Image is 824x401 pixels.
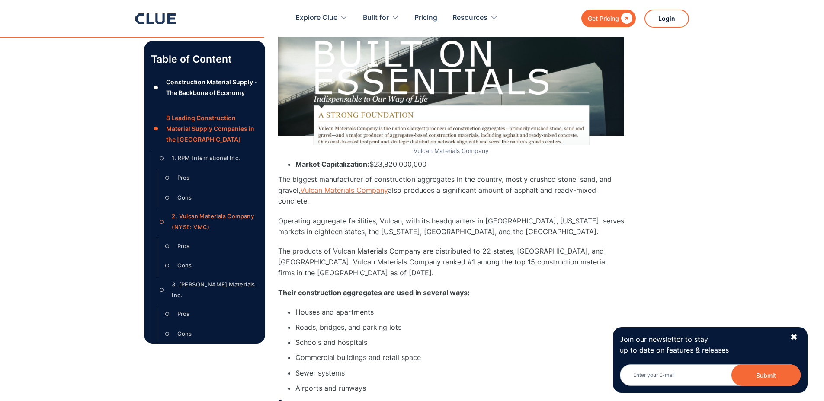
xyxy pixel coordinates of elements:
div: 8 Leading Construction Material Supply Companies in the [GEOGRAPHIC_DATA] [166,112,258,145]
div: ○ [162,328,173,341]
div: Get Pricing [588,13,619,24]
a: ○Pros [162,239,258,252]
p: The biggest manufacturer of construction aggregates in the country, mostly crushed stone, sand, a... [278,174,624,207]
div: ○ [162,172,173,185]
div: Cons [177,192,192,203]
input: Enter your E-mail [620,364,801,386]
li: Schools and hospitals [295,337,624,348]
div: 2. Vulcan Materials Company (NYSE: VMC) [172,211,258,232]
strong: Market Capitalization: [295,160,369,169]
div: Cons [177,260,192,271]
div: ○ [157,283,167,296]
a: Login [644,10,689,28]
a: ○2. Vulcan Materials Company (NYSE: VMC) [157,211,258,232]
div: ○ [162,259,173,272]
div: ● [151,122,161,135]
a: ○1. RPM International Inc. [157,152,258,165]
li: Sewer systems [295,368,624,379]
div: Explore Clue [295,4,348,32]
p: Operating aggregate facilities, Vulcan, with its headquarters in [GEOGRAPHIC_DATA], [US_STATE], s... [278,216,624,237]
div: ○ [162,239,173,252]
p: Table of Content [151,52,258,66]
a: Vulcan Materials Company [300,186,388,194]
figcaption: Vulcan Materials Company [278,147,624,155]
li: $23,820,000,000 [295,159,624,170]
a: ○Cons [162,191,258,204]
li: Airports and runways [295,383,624,394]
div: ○ [157,152,167,165]
div: 3. [PERSON_NAME] Materials, Inc. [172,279,258,301]
div: 1. RPM International Inc. [172,153,240,163]
div: Pros [177,241,189,251]
p: The products of Vulcan Materials Company are distributed to 22 states, [GEOGRAPHIC_DATA], and [GE... [278,246,624,279]
div: ○ [157,215,167,228]
a: ●8 Leading Construction Material Supply Companies in the [GEOGRAPHIC_DATA] [151,112,258,145]
div: Resources [452,4,487,32]
div: ○ [162,191,173,204]
p: Join our newsletter to stay up to date on features & releases [620,334,782,356]
a: ○3. [PERSON_NAME] Materials, Inc. [157,279,258,301]
div:  [619,13,632,24]
div: ● [151,81,161,94]
div: ○ [162,308,173,321]
div: Construction Material Supply - The Backbone of Economy [166,76,258,98]
div: Pros [177,172,189,183]
li: Roads, bridges, and parking lots [295,322,624,333]
div: Resources [452,4,498,32]
a: ○Cons [162,328,258,341]
a: Get Pricing [581,10,636,27]
div: ✖ [790,332,798,343]
a: ○Pros [162,172,258,185]
a: ○Cons [162,259,258,272]
a: ○Pros [162,308,258,321]
a: ●Construction Material Supply - The Backbone of Economy [151,76,258,98]
strong: Their construction aggregates are used in several ways: [278,288,470,297]
li: Commercial buildings and retail space [295,352,624,363]
a: Pricing [414,4,437,32]
div: Built for [363,4,389,32]
div: Explore Clue [295,4,337,32]
li: Houses and apartments [295,307,624,318]
div: Cons [177,328,192,339]
div: Pros [177,309,189,319]
div: Built for [363,4,399,32]
button: Submit [731,364,801,386]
